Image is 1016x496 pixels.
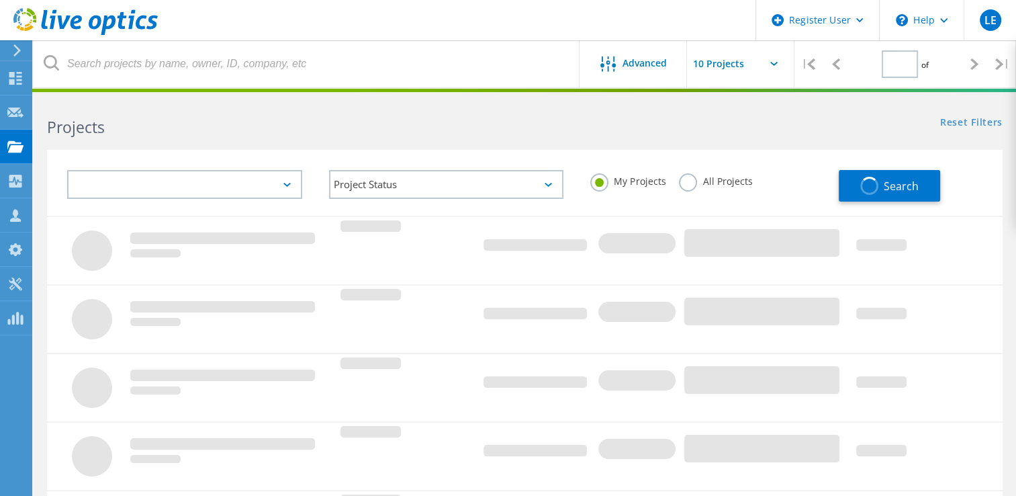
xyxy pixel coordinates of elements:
span: of [921,59,929,71]
b: Projects [47,116,105,138]
button: Search [839,170,940,202]
a: Live Optics Dashboard [13,28,158,38]
input: Search projects by name, owner, ID, company, etc [34,40,580,87]
a: Reset Filters [940,118,1003,129]
div: Project Status [329,170,564,199]
label: My Projects [590,173,665,186]
div: | [794,40,822,88]
svg: \n [896,14,908,26]
div: | [988,40,1016,88]
span: Search [884,179,919,194]
span: Advanced [622,58,667,68]
span: LE [984,15,996,26]
label: All Projects [679,173,752,186]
